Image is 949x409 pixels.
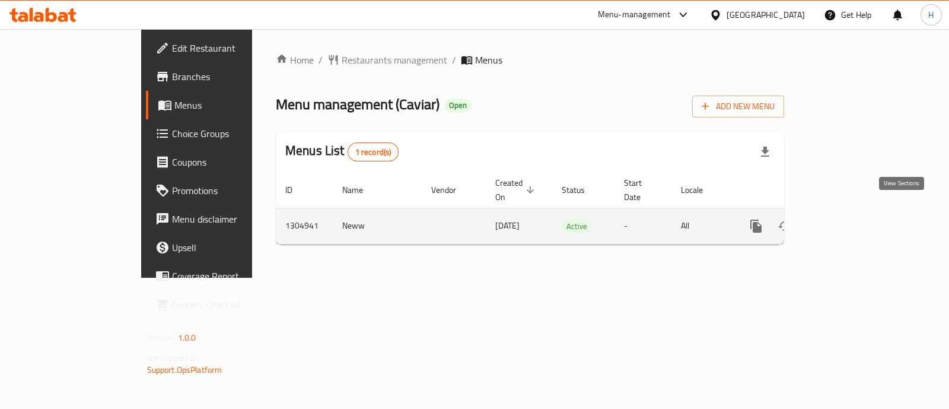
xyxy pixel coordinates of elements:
span: Edit Restaurant [172,41,290,55]
span: Vendor [431,183,472,197]
a: Restaurants management [327,53,447,67]
span: Coupons [172,155,290,169]
span: Menu management ( Caviar ) [276,91,440,118]
span: Version: [147,330,176,345]
th: Actions [733,172,865,208]
span: 1 record(s) [348,147,399,158]
span: Upsell [172,240,290,255]
a: Branches [146,62,300,91]
div: [GEOGRAPHIC_DATA] [727,8,805,21]
table: enhanced table [276,172,865,245]
span: Add New Menu [702,99,775,114]
a: Choice Groups [146,119,300,148]
span: ID [285,183,308,197]
a: Coverage Report [146,262,300,290]
a: Support.OpsPlatform [147,362,222,378]
span: Active [562,220,592,233]
nav: breadcrumb [276,53,784,67]
td: 1304941 [276,208,333,244]
span: 1.0.0 [178,330,196,345]
a: Edit Restaurant [146,34,300,62]
a: Grocery Checklist [146,290,300,319]
div: Total records count [348,142,399,161]
li: / [452,53,456,67]
span: Restaurants management [342,53,447,67]
div: Export file [751,138,779,166]
td: All [671,208,733,244]
div: Open [444,99,472,113]
span: Name [342,183,378,197]
span: Menu disclaimer [172,212,290,226]
span: Grocery Checklist [172,297,290,312]
span: Locale [681,183,718,197]
td: Neww [333,208,422,244]
span: Menus [475,53,502,67]
span: [DATE] [495,218,520,233]
span: H [928,8,934,21]
li: / [319,53,323,67]
span: Get support on: [147,350,202,366]
span: Menus [174,98,290,112]
span: Coverage Report [172,269,290,283]
a: Menus [146,91,300,119]
a: Promotions [146,176,300,205]
span: Open [444,100,472,110]
span: Status [562,183,600,197]
span: Start Date [624,176,657,204]
span: Branches [172,69,290,84]
button: Add New Menu [692,96,784,118]
h2: Menus List [285,142,399,161]
a: Coupons [146,148,300,176]
span: Promotions [172,183,290,198]
div: Menu-management [598,8,671,22]
a: Upsell [146,233,300,262]
span: Choice Groups [172,126,290,141]
a: Menu disclaimer [146,205,300,233]
td: - [614,208,671,244]
button: more [742,212,770,240]
span: Created On [495,176,538,204]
